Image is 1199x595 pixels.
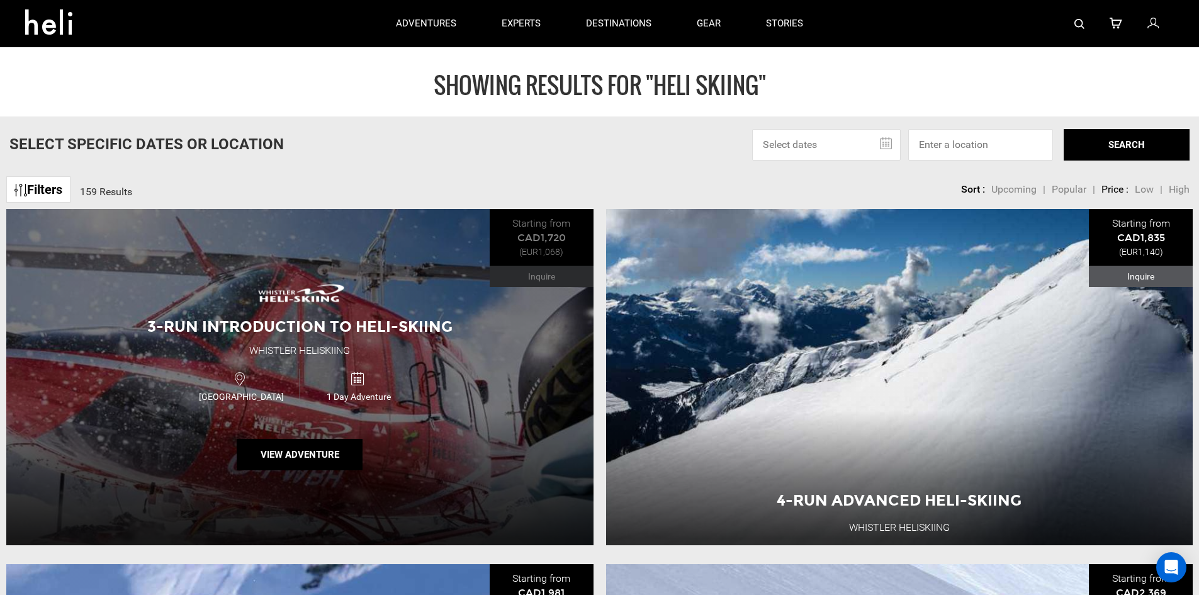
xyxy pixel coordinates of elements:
[147,317,453,336] span: 3-Run Introduction to Heli-Skiing
[300,390,417,403] span: 1 Day Adventure
[249,344,350,358] div: Whistler Heliskiing
[752,129,901,161] input: Select dates
[6,176,70,203] a: Filters
[1156,552,1186,582] div: Open Intercom Messenger
[1135,183,1154,195] span: Low
[249,275,350,310] img: images
[1043,183,1045,197] li: |
[1169,183,1190,195] span: High
[9,133,284,155] p: Select Specific Dates Or Location
[1074,19,1084,29] img: search-bar-icon.svg
[586,17,651,30] p: destinations
[991,183,1037,195] span: Upcoming
[1160,183,1162,197] li: |
[1101,183,1129,197] li: Price :
[908,129,1053,161] input: Enter a location
[502,17,541,30] p: experts
[1093,183,1095,197] li: |
[396,17,456,30] p: adventures
[1052,183,1086,195] span: Popular
[237,439,363,470] button: View Adventure
[183,390,300,403] span: [GEOGRAPHIC_DATA]
[80,186,132,198] span: 159 Results
[961,183,985,197] li: Sort :
[14,184,27,196] img: btn-icon.svg
[1064,129,1190,161] button: SEARCH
